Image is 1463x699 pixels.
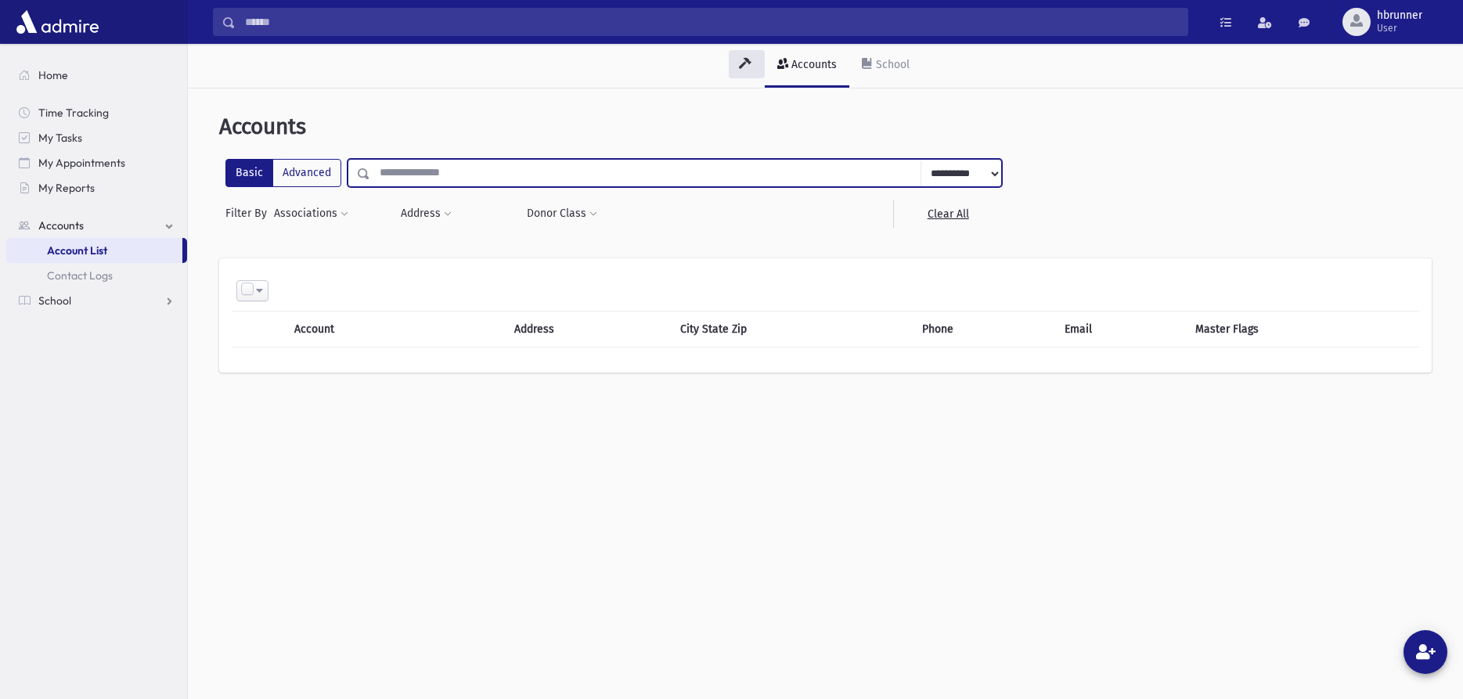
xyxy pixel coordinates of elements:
a: Account List [6,238,182,263]
th: Address [505,311,672,347]
span: Accounts [38,218,84,232]
div: School [873,58,910,71]
th: Account [285,311,452,347]
a: Contact Logs [6,263,187,288]
button: Associations [273,200,349,228]
th: City State Zip [671,311,913,347]
span: My Reports [38,181,95,195]
span: My Appointments [38,156,125,170]
span: Account List [47,243,107,258]
span: Filter By [225,205,273,222]
label: Basic [225,159,273,187]
a: My Appointments [6,150,187,175]
a: Accounts [6,213,187,238]
input: Search [236,8,1187,36]
span: Time Tracking [38,106,109,120]
a: Accounts [765,44,849,88]
label: Advanced [272,159,341,187]
th: Master Flags [1186,311,1419,347]
button: Donor Class [526,200,598,228]
a: School [849,44,922,88]
span: hbrunner [1377,9,1422,22]
span: Contact Logs [47,268,113,283]
div: Accounts [788,58,837,71]
img: AdmirePro [13,6,103,38]
a: Home [6,63,187,88]
th: Email [1055,311,1186,347]
button: Address [400,200,452,228]
span: Accounts [219,113,306,139]
a: Time Tracking [6,100,187,125]
div: FilterModes [225,159,341,187]
a: Clear All [893,200,1002,228]
span: My Tasks [38,131,82,145]
span: School [38,294,71,308]
a: My Reports [6,175,187,200]
a: School [6,288,187,313]
span: User [1377,22,1422,34]
th: Phone [913,311,1054,347]
span: Home [38,68,68,82]
a: My Tasks [6,125,187,150]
